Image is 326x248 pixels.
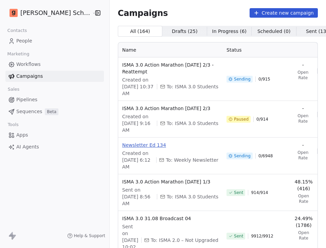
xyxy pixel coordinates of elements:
[251,190,268,195] span: 914 / 914
[4,49,32,59] span: Marketing
[302,105,304,112] span: -
[166,157,218,163] span: To: Weekly Newsletter
[122,150,153,170] span: Created on [DATE] 6:12 AM
[294,113,312,124] span: Open Rate
[5,129,104,141] a: Apps
[5,35,104,47] a: People
[16,96,37,103] span: Pipelines
[74,233,105,238] span: Help & Support
[302,61,304,68] span: -
[5,71,104,82] a: Campaigns
[234,153,251,159] span: Sending
[212,28,247,35] span: In Progress ( 6 )
[234,190,243,195] span: Sent
[258,76,270,82] span: 0 / 915
[5,106,104,117] a: SequencesBeta
[151,237,218,244] span: To: ISMA 2.0 – Not Upgraded
[67,233,105,238] a: Help & Support
[16,73,43,80] span: Campaigns
[5,59,104,70] a: Workflows
[122,76,155,97] span: Created on [DATE] 10:37 AM
[294,178,313,192] span: 48.15% (416)
[10,9,18,17] img: Goela%20School%20Logos%20(4).png
[5,84,22,94] span: Sales
[118,8,168,18] span: Campaigns
[294,230,313,241] span: Open Rate
[5,94,104,105] a: Pipelines
[258,153,273,159] span: 0 / 6948
[167,83,218,90] span: To: ISMA 3.0 Students
[294,70,312,81] span: Open Rate
[302,142,304,148] span: -
[167,193,218,200] span: To: ISMA 3.0 Students
[5,120,21,130] span: Tools
[16,143,39,150] span: AI Agents
[251,233,273,239] span: 9912 / 9912
[234,76,251,82] span: Sending
[4,25,30,36] span: Contacts
[45,108,58,115] span: Beta
[234,233,243,239] span: Sent
[257,28,291,35] span: Scheduled ( 0 )
[5,141,104,153] a: AI Agents
[122,113,155,134] span: Created on [DATE] 9:16 AM
[294,215,313,229] span: 24.49% (1786)
[122,178,218,185] span: ISMA 3.0 Action Marathon [DATE] 1/3
[122,142,218,148] span: Newsletter Ed 134
[20,8,90,17] span: [PERSON_NAME] School of Finance LLP
[234,117,249,122] span: Paused
[122,105,218,112] span: ISMA 3.0 Action Marathon [DATE] 2/3
[122,187,155,207] span: Sent on [DATE] 8:56 AM
[16,37,32,45] span: People
[222,42,290,57] th: Status
[8,7,87,19] button: [PERSON_NAME] School of Finance LLP
[294,193,313,204] span: Open Rate
[167,120,218,127] span: To: ISMA 3.0 Students
[122,61,218,75] span: ISMA 3.0 Action Marathon [DATE] 2/3 - Reattempt
[122,215,218,222] span: ISMA 3.0 31.08 Broadcast 04
[16,61,41,68] span: Workflows
[250,8,318,18] button: Create new campaign
[16,131,28,139] span: Apps
[294,150,312,161] span: Open Rate
[256,117,268,122] span: 0 / 914
[118,42,222,57] th: Name
[172,28,198,35] span: Drafts ( 25 )
[16,108,42,115] span: Sequences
